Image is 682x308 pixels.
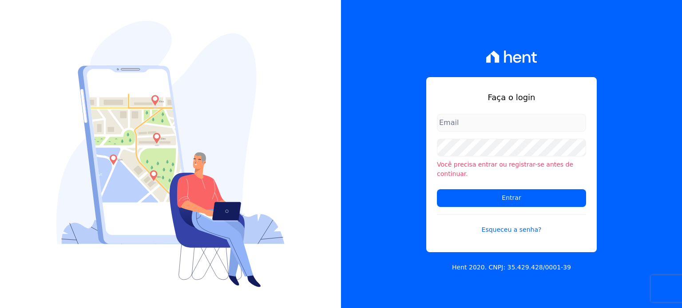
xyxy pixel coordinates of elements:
[437,189,586,207] input: Entrar
[437,214,586,234] a: Esqueceu a senha?
[452,263,571,272] p: Hent 2020. CNPJ: 35.429.428/0001-39
[437,91,586,103] h1: Faça o login
[437,160,586,179] li: Você precisa entrar ou registrar-se antes de continuar.
[437,114,586,132] input: Email
[56,21,285,287] img: Login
